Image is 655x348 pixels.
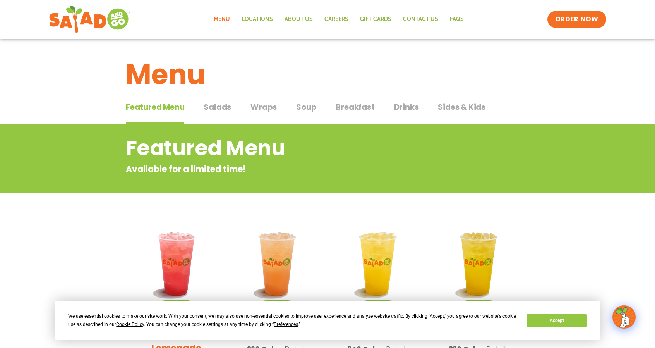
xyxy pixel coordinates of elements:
[319,10,354,28] a: Careers
[397,10,444,28] a: Contact Us
[161,300,192,308] span: Seasonal
[362,300,394,308] span: Seasonal
[126,98,529,125] div: Tabbed content
[204,101,231,113] span: Salads
[68,312,518,329] div: We use essential cookies to make our site work. With your consent, we may also use non-essential ...
[296,101,316,113] span: Soup
[354,10,397,28] a: GIFT CARDS
[394,101,419,113] span: Drinks
[126,163,467,176] p: Available for a limited time!
[547,11,606,28] a: ORDER NOW
[208,10,470,28] nav: Menu
[613,306,635,328] img: wpChatIcon
[463,300,494,308] span: Seasonal
[233,219,322,308] img: Product photo for Summer Stone Fruit Lemonade
[126,101,184,113] span: Featured Menu
[274,322,298,327] span: Preferences
[126,133,467,164] h2: Featured Menu
[126,53,529,95] h1: Menu
[55,301,600,340] div: Cookie Consent Prompt
[116,322,144,327] span: Cookie Policy
[208,10,236,28] a: Menu
[250,101,277,113] span: Wraps
[236,10,279,28] a: Locations
[132,219,221,308] img: Product photo for Blackberry Bramble Lemonade
[49,4,130,35] img: new-SAG-logo-768×292
[336,101,374,113] span: Breakfast
[444,10,470,28] a: FAQs
[333,219,423,308] img: Product photo for Sunkissed Yuzu Lemonade
[279,10,319,28] a: About Us
[527,314,586,327] button: Accept
[438,101,485,113] span: Sides & Kids
[434,219,524,308] img: Product photo for Mango Grove Lemonade
[555,15,598,24] span: ORDER NOW
[261,300,293,308] span: Seasonal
